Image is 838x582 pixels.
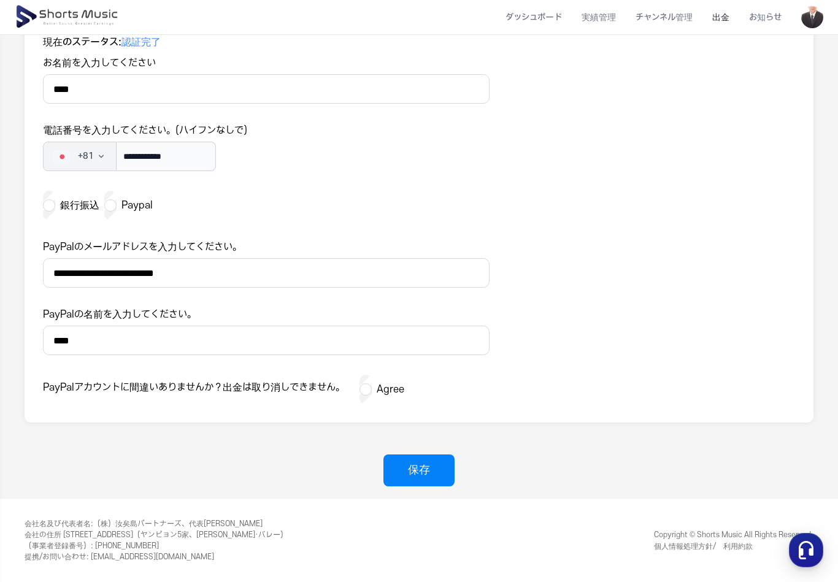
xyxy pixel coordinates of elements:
div: Copyright © Shorts Music All Rights Reserved. [654,529,813,552]
label: Paypal [121,198,153,213]
div: 保存 [408,462,430,479]
span: 会社名及び代表者名 : [25,519,93,528]
img: 사용자 이미지 [801,6,823,28]
button: 電話番号を入力してください。(ハイフンなしで） [43,142,117,171]
a: チャット [81,389,158,419]
a: お知らせ [739,1,791,34]
a: 実績管理 [572,1,626,34]
input: 電話番号を入力してください。(ハイフンなしで） +81 [117,142,216,171]
p: PayPalアカウントに間違いありませんか？出金は取り消しできません。 [43,380,345,395]
a: チャンネル管理 [626,1,702,34]
a: 設定 [158,389,236,419]
a: 個人情報処理方針/ 利用約款 [654,542,753,550]
a: ダッシュボード [496,1,572,34]
label: 銀行振込 [60,198,99,213]
dt: 現在のステータス : [43,35,490,50]
span: チャット [105,408,134,418]
span: ホーム [31,407,53,417]
span: 認証完了 [121,37,161,48]
a: ホーム [4,389,81,419]
input: PayPalアカウントに間違いありませんか？出金は取り消しできません。 Agree [359,375,372,404]
p: 電話番号を入力してください。(ハイフンなしで） [43,123,490,138]
button: 保存 [383,454,455,486]
p: Agree [377,382,404,397]
p: PayPalの名前を入力してください。 [43,307,490,322]
p: お名前を入力してください [43,56,490,71]
a: 出金 [702,1,739,34]
div: （株）汝矣島パートナーズ、代表[PERSON_NAME] [STREET_ADDRESS]（ヤンピョン5家、[PERSON_NAME]·バレー） （事業者登録番号） : [PHONE_NUMBE... [25,518,288,562]
span: + 81 [78,150,94,163]
input: PayPalの名前を入力してください。 [43,326,490,355]
span: 会社の住所 [25,530,61,539]
input: PayPalのメールアドレスを入力してください。 [43,258,490,288]
input: お名前を入力してください [43,74,490,104]
span: 設定 [190,407,204,417]
p: PayPalのメールアドレスを入力してください。 [43,240,490,255]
